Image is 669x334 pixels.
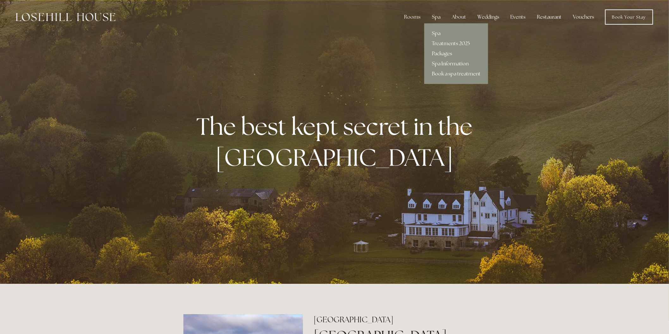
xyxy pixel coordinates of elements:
div: Events [506,11,531,23]
a: Vouchers [568,11,599,23]
a: Book a spa treatment [424,69,488,79]
div: Weddings [472,11,504,23]
div: Restaurant [532,11,567,23]
a: Treatments 2025 [424,39,488,49]
div: About [447,11,471,23]
a: Spa [424,28,488,39]
a: Book Your Stay [605,9,653,25]
strong: The best kept secret in the [GEOGRAPHIC_DATA] [197,111,478,173]
div: Spa [427,11,445,23]
img: Losehill House [16,13,115,21]
div: Rooms [399,11,426,23]
h2: [GEOGRAPHIC_DATA] [314,314,486,325]
a: Packages [424,49,488,59]
a: Spa Information [424,59,488,69]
